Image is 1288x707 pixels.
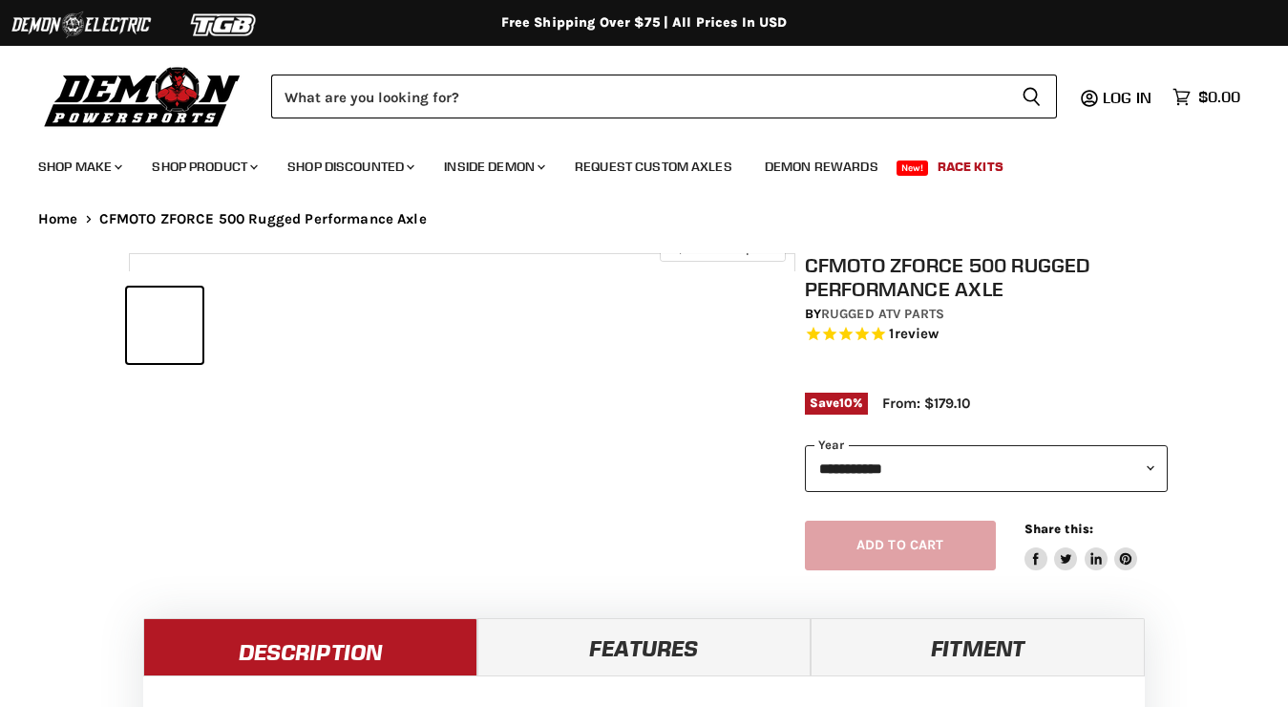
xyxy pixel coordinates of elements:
a: $0.00 [1163,83,1250,111]
aside: Share this: [1024,521,1138,571]
span: Share this: [1024,522,1093,536]
a: Rugged ATV Parts [821,306,944,322]
div: by [805,304,1169,325]
span: review [895,326,940,343]
img: TGB Logo 2 [153,7,296,43]
span: 10 [839,396,853,410]
h1: CFMOTO ZFORCE 500 Rugged Performance Axle [805,253,1169,301]
img: Demon Electric Logo 2 [10,7,153,43]
span: From: $179.10 [882,395,970,412]
a: Fitment [811,618,1145,675]
span: CFMOTO ZFORCE 500 Rugged Performance Axle [99,211,427,227]
button: CFMOTO ZFORCE 500 Rugged Performance Axle thumbnail [290,288,366,363]
span: Rated 5.0 out of 5 stars 1 reviews [805,325,1169,345]
a: Shop Make [24,147,134,186]
ul: Main menu [24,139,1235,186]
a: Inside Demon [430,147,557,186]
a: Features [477,618,812,675]
img: Demon Powersports [38,62,247,130]
span: 1 reviews [889,326,939,343]
button: CFMOTO ZFORCE 500 Rugged Performance Axle thumbnail [208,288,284,363]
span: Save % [805,393,868,414]
span: Click to expand [669,241,775,255]
a: Demon Rewards [750,147,893,186]
input: Search [271,75,1006,118]
a: Request Custom Axles [560,147,747,186]
button: Search [1006,75,1057,118]
span: Log in [1103,88,1151,107]
select: year [805,445,1169,492]
a: Home [38,211,78,227]
span: New! [897,161,929,176]
a: Race Kits [923,147,1018,186]
a: Description [143,618,477,675]
span: $0.00 [1198,88,1240,106]
a: Log in [1094,89,1163,106]
form: Product [271,75,1057,118]
a: Shop Product [137,147,269,186]
a: Shop Discounted [273,147,426,186]
button: CFMOTO ZFORCE 500 Rugged Performance Axle thumbnail [127,288,202,363]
